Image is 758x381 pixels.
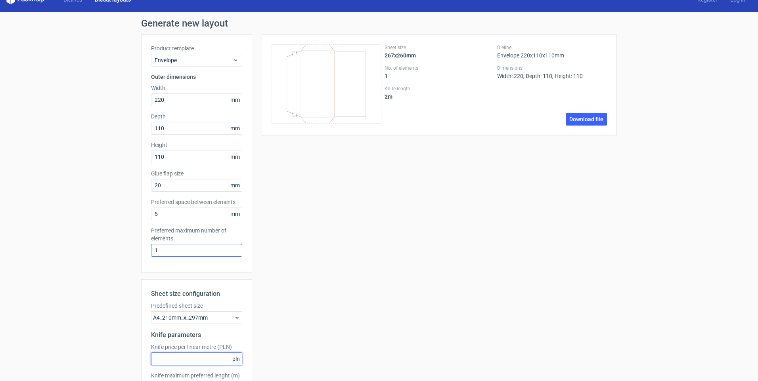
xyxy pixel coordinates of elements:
a: Download file [566,113,607,126]
label: Sheet size [385,44,494,51]
h3: Outer dimensions [151,73,242,81]
span: mm [228,208,242,220]
strong: 267x260mm [385,52,416,59]
h2: Sheet size configuration [151,289,242,299]
span: mm [228,94,242,106]
label: No. of elements [385,65,494,71]
label: Dieline [497,44,607,51]
h1: Generate new layout [141,19,617,28]
h2: Knife parameters [151,330,242,340]
strong: 2 m [385,93,392,100]
label: Depth [151,112,242,120]
label: Knife price per linear metre (PLN) [151,343,242,351]
span: mm [228,151,242,163]
label: Width [151,84,242,92]
strong: 1 [385,73,388,79]
span: mm [228,122,242,134]
span: pln [230,353,242,365]
div: A4_210mm_x_297mm [151,311,242,324]
label: Height [151,141,242,149]
span: Envelope [155,56,233,64]
span: mm [228,179,242,191]
label: Dimensions [497,65,607,71]
label: Product template [151,44,242,52]
label: Knife length [385,86,494,92]
label: Preferred space between elements [151,198,242,206]
div: Envelope 220x110x110mm [497,44,607,59]
label: Predefined sheet size [151,302,242,310]
label: Glue flap size [151,170,242,177]
label: Preferred maximum number of elements [151,227,242,242]
label: Knife maximum preferred lenght (m) [151,371,242,379]
div: Width: 220, Depth: 110, Height: 110 [497,65,607,79]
